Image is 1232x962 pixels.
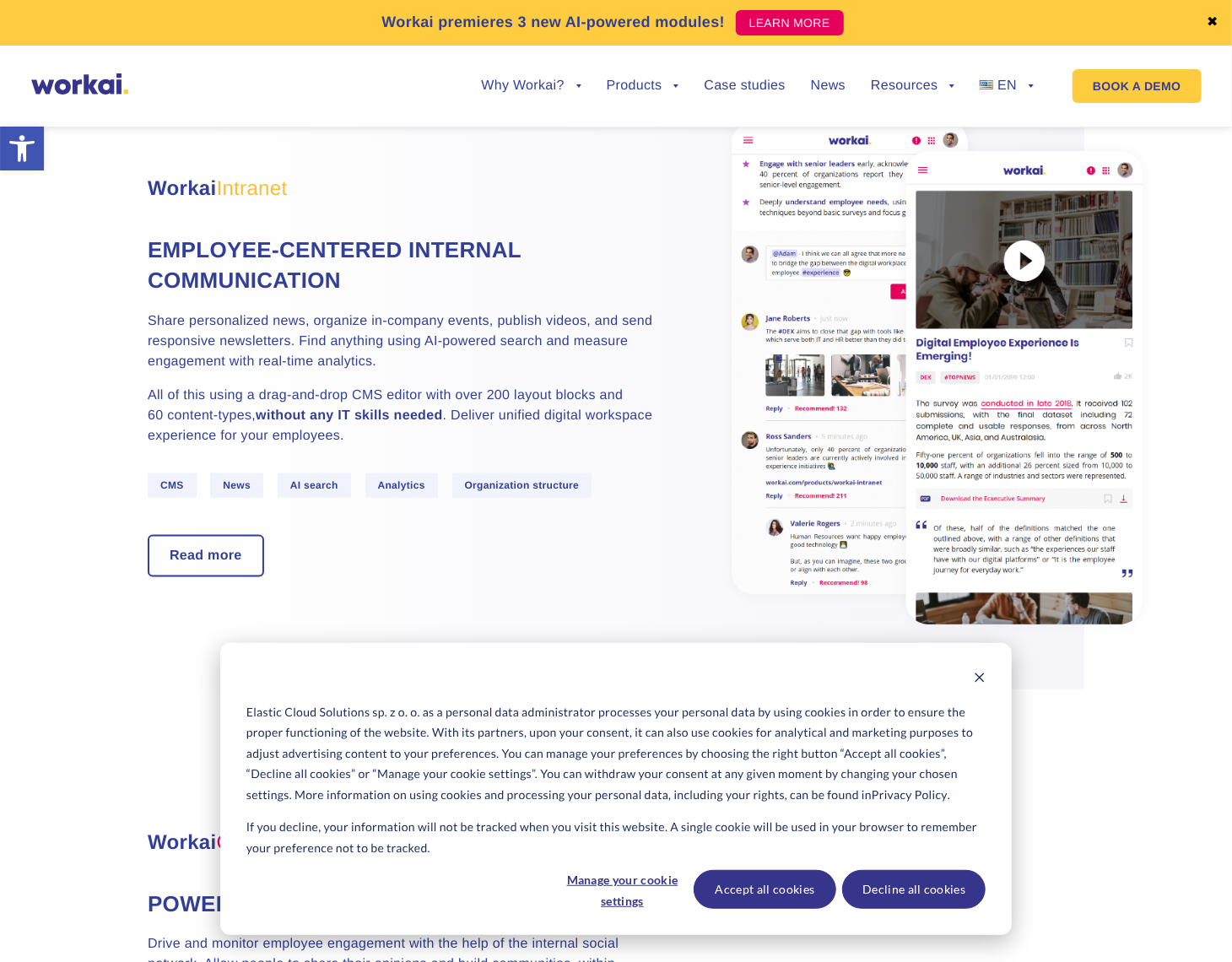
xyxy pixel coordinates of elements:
[694,870,837,909] button: Accept all cookies
[220,643,1012,935] div: Cookie banner
[148,473,197,498] span: CMS
[452,473,592,498] span: Organization structure
[365,473,438,498] span: Analytics
[246,817,986,858] p: If you decline, your information will not be tracked when you visit this website. A single cookie...
[149,537,262,576] a: Read more
[811,79,846,93] a: News
[1207,16,1218,30] a: ✖
[246,702,986,806] p: Elastic Cloud Solutions sp. z o. o. as a personal data administrator processes your personal data...
[1073,69,1201,103] a: BOOK A DEMO
[148,174,654,204] h3: Workai
[974,669,986,690] button: Dismiss cookie banner
[148,311,654,372] p: Share personalized news, organize in-company events, publish videos, and send responsive newslett...
[210,473,263,498] span: News
[558,870,688,909] button: Manage your cookie settings
[871,79,954,93] a: Resources
[607,79,679,93] a: Products
[842,870,986,909] button: Decline all cookies
[256,408,442,423] strong: without any IT skills needed
[736,10,844,35] a: LEARN MORE
[481,79,581,93] a: Why Workai?
[704,79,785,93] a: Case studies
[217,177,288,200] span: Intranet
[148,235,654,296] h4: Employee-centered internal communication
[8,817,464,954] iframe: Popup CTA
[997,78,1017,93] span: EN
[381,11,725,34] p: Workai premieres 3 new AI-powered modules!
[872,785,948,806] a: Privacy Policy
[148,386,654,446] p: All of this using a drag-and-drop CMS editor with over 200 layout blocks and 60 content-types, . ...
[278,473,351,498] span: AI search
